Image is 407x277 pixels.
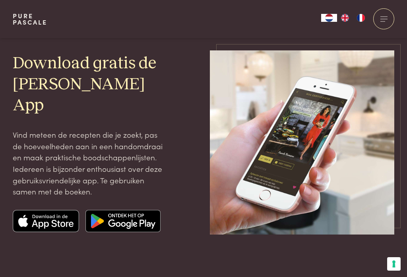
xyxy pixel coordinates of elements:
[13,13,47,25] a: PurePascale
[353,14,369,22] a: FR
[13,210,79,232] img: Apple app store
[13,129,165,197] p: Vind meteen de recepten die je zoekt, pas de hoeveelheden aan in een handomdraai en maak praktisc...
[85,210,161,232] img: Google app store
[321,14,337,22] a: NL
[321,14,337,22] div: Language
[387,257,401,271] button: Uw voorkeuren voor toestemming voor trackingtechnologieën
[13,53,165,116] h2: Download gratis de [PERSON_NAME] App
[337,14,353,22] a: EN
[210,50,394,235] img: pascale-naessens-app-mockup
[321,14,369,22] aside: Language selected: Nederlands
[337,14,369,22] ul: Language list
